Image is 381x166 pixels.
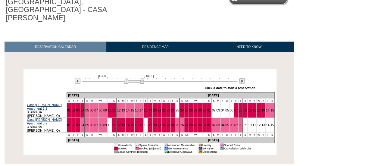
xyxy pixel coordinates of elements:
[121,133,126,137] td: M
[207,133,211,137] td: S
[270,108,274,112] a: 15
[162,99,166,103] td: W
[71,133,76,137] td: T
[180,123,184,127] a: 26
[164,147,168,150] td: 01
[216,108,220,112] a: 03
[27,118,62,125] a: Casa [PERSON_NAME] Apartment 3-2
[225,133,230,137] td: W
[67,99,71,103] td: W
[90,123,93,127] a: 06
[157,99,162,103] td: T
[148,99,152,103] td: S
[216,99,220,103] td: M
[207,108,211,112] a: 01
[270,123,274,127] a: 15
[121,108,125,112] a: 13
[112,108,116,112] a: 11
[76,99,80,103] td: F
[265,133,270,137] td: F
[168,143,195,147] td: Advanced Reservation
[243,108,247,112] a: 09
[252,133,257,137] td: T
[176,108,179,112] a: 25
[71,99,76,103] td: T
[153,108,157,112] a: 20
[234,123,238,127] a: 07
[238,133,243,137] td: S
[221,123,224,127] a: 04
[211,99,216,103] td: S
[89,99,94,103] td: M
[85,133,89,137] td: S
[185,123,188,127] a: 27
[198,143,202,147] td: 01
[103,108,107,112] a: 09
[252,99,257,103] td: T
[116,133,121,137] td: S
[168,150,195,153] td: Exclusive Getaways
[139,147,161,150] td: Booked (adjacent)
[225,99,230,103] td: W
[103,99,107,103] td: T
[184,133,189,137] td: M
[189,133,193,137] td: T
[248,133,252,137] td: M
[162,133,166,137] td: W
[261,108,265,112] a: 13
[164,150,168,153] td: 01
[207,92,274,99] td: [DATE]
[85,108,89,112] a: 05
[81,108,84,112] a: 04
[134,133,139,137] td: T
[158,108,161,112] a: 21
[126,123,130,127] a: 14
[117,123,120,127] a: 12
[27,103,62,110] a: Casa [PERSON_NAME] Apartment 2-2
[261,99,265,103] td: T
[162,108,166,112] a: 22
[98,99,103,103] td: W
[108,123,111,127] a: 10
[265,99,270,103] td: F
[112,133,116,137] td: S
[202,99,207,103] td: F
[27,103,67,118] td: 3 BR/3 BA ([PERSON_NAME], Q)
[211,133,216,137] td: S
[139,123,143,127] a: 17
[94,108,98,112] a: 07
[135,147,139,150] td: 01
[114,147,118,150] td: 01
[99,123,102,127] a: 08
[117,108,120,112] a: 12
[5,42,106,52] a: RESERVATION CALENDAR
[67,92,207,99] td: [DATE]
[189,123,193,127] a: 28
[257,99,261,103] td: W
[144,123,148,127] a: 18
[106,42,205,52] a: RESIDENCE MAP
[118,150,161,153] td: Lease Contract Blackout
[204,42,294,52] a: NEED TO KNOW
[257,108,261,112] a: 12
[72,123,75,127] a: 02
[112,99,116,103] td: S
[189,108,193,112] a: 28
[238,99,243,103] td: S
[153,123,157,127] a: 20
[67,137,207,143] td: [DATE]
[224,143,251,147] td: Special Event
[225,108,229,112] a: 05
[229,99,234,103] td: T
[234,108,238,112] a: 07
[261,133,265,137] td: T
[103,133,107,137] td: T
[270,99,274,103] td: S
[135,143,139,147] td: 01
[130,108,134,112] a: 15
[202,150,217,153] td: Dispositions
[266,108,270,112] a: 14
[175,99,180,103] td: S
[257,133,261,137] td: W
[144,74,154,78] span: [DATE]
